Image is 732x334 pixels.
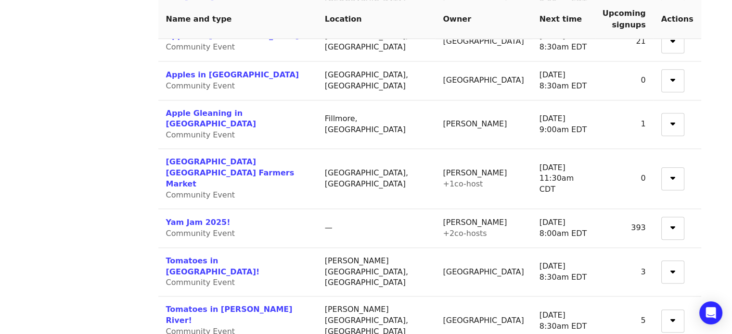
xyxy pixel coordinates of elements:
div: [GEOGRAPHIC_DATA], [GEOGRAPHIC_DATA] [325,70,428,92]
div: [GEOGRAPHIC_DATA], [GEOGRAPHIC_DATA] [325,31,428,53]
td: [DATE] 8:30am EDT [532,62,595,100]
td: [PERSON_NAME] [435,100,531,149]
i: sort-down icon [670,172,675,181]
a: Tomatoes in [PERSON_NAME] River! [166,305,293,325]
td: [GEOGRAPHIC_DATA] [435,248,531,297]
td: [PERSON_NAME] [435,209,531,248]
td: [GEOGRAPHIC_DATA] [435,62,531,100]
td: [PERSON_NAME] [435,149,531,209]
div: 0 [603,173,646,184]
a: Apples in [GEOGRAPHIC_DATA] [166,70,299,79]
div: + 1 co-host [443,179,524,190]
div: — [325,223,428,234]
i: sort-down icon [670,118,675,127]
span: Community Event [166,278,235,287]
i: sort-down icon [670,222,675,231]
div: 3 [603,267,646,278]
div: 393 [603,223,646,234]
a: Apples in [GEOGRAPHIC_DATA] [166,31,299,40]
i: sort-down icon [670,35,675,44]
span: Community Event [166,42,235,51]
div: 1 [603,119,646,130]
div: 5 [603,315,646,326]
span: Community Event [166,81,235,90]
td: [DATE] 11:30am CDT [532,149,595,209]
span: Community Event [166,130,235,139]
i: sort-down icon [670,266,675,275]
span: Community Event [166,190,235,199]
td: [DATE] 8:30am EDT [532,23,595,62]
div: [PERSON_NAME][GEOGRAPHIC_DATA], [GEOGRAPHIC_DATA] [325,256,428,289]
a: Tomatoes in [GEOGRAPHIC_DATA]! [166,256,260,276]
i: sort-down icon [670,314,675,323]
span: Upcoming signups [603,9,646,29]
td: [DATE] 9:00am EDT [532,100,595,149]
a: Yam Jam 2025! [166,218,231,227]
div: Fillmore, [GEOGRAPHIC_DATA] [325,113,428,136]
div: + 2 co-host s [443,228,524,239]
div: 0 [603,75,646,86]
span: Community Event [166,229,235,238]
i: sort-down icon [670,74,675,83]
td: [GEOGRAPHIC_DATA] [435,23,531,62]
td: [DATE] 8:30am EDT [532,248,595,297]
div: 21 [603,36,646,47]
td: [DATE] 8:00am EDT [532,209,595,248]
a: Apple Gleaning in [GEOGRAPHIC_DATA] [166,109,256,129]
div: [GEOGRAPHIC_DATA], [GEOGRAPHIC_DATA] [325,168,428,190]
div: Open Intercom Messenger [699,301,722,324]
a: [GEOGRAPHIC_DATA] [GEOGRAPHIC_DATA] Farmers Market [166,157,295,188]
